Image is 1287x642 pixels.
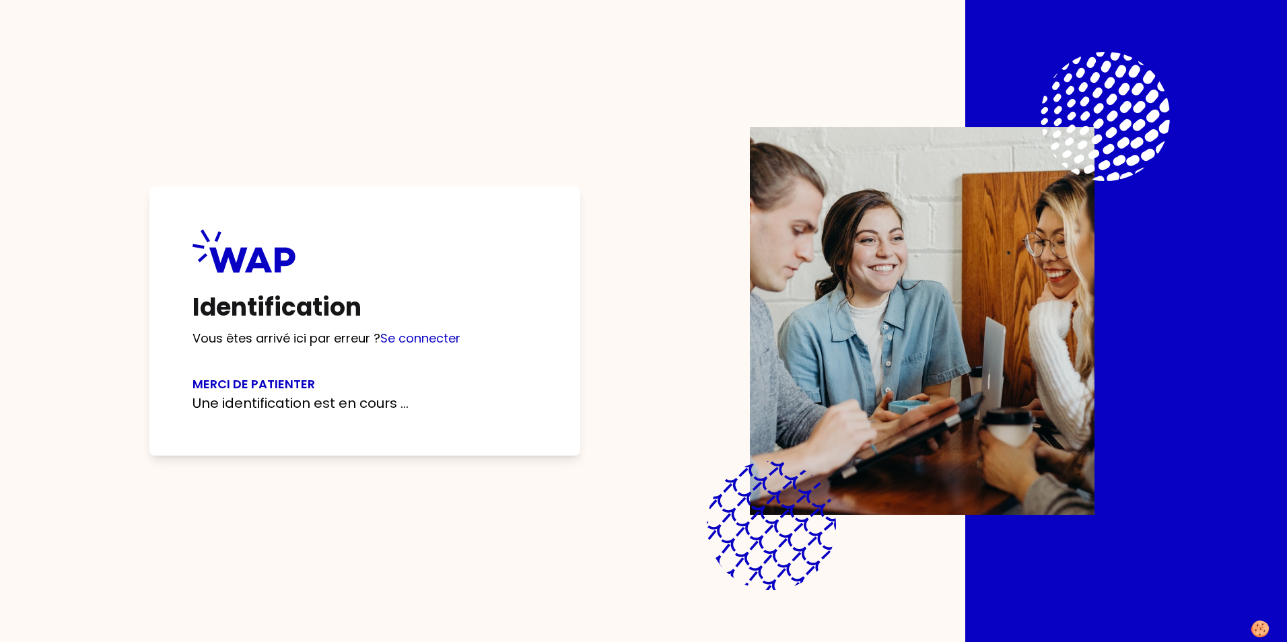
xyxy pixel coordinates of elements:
[750,127,1094,515] img: Description
[193,294,537,321] h1: Identification
[193,329,537,348] p: Vous êtes arrivé ici par erreur ?
[193,394,537,413] p: Une identification est en cours ...
[193,375,537,394] h3: Merci de patienter
[380,330,460,347] a: Se connecter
